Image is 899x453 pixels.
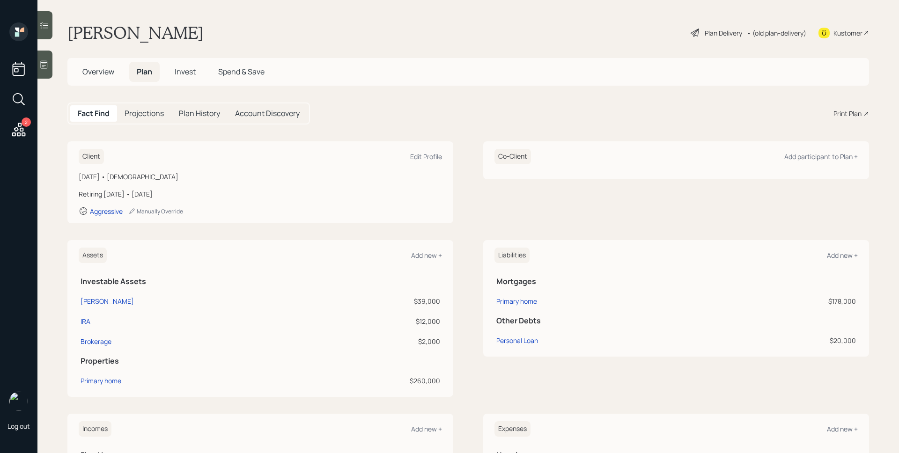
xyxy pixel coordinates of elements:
div: $2,000 [308,336,440,346]
div: • (old plan-delivery) [747,28,806,38]
div: IRA [81,316,90,326]
img: james-distasi-headshot.png [9,392,28,410]
div: Add new + [827,251,858,260]
h6: Assets [79,248,107,263]
h6: Co-Client [494,149,531,164]
span: Plan [137,66,152,77]
div: Brokerage [81,336,111,346]
div: 2 [22,117,31,127]
div: [PERSON_NAME] [81,296,134,306]
div: Add participant to Plan + [784,152,858,161]
div: Primary home [81,376,121,386]
div: Add new + [411,424,442,433]
h5: Fact Find [78,109,110,118]
span: Spend & Save [218,66,265,77]
h5: Investable Assets [81,277,440,286]
div: $260,000 [308,376,440,386]
div: Plan Delivery [705,28,742,38]
h6: Liabilities [494,248,530,263]
h5: Properties [81,357,440,365]
div: [DATE] • [DEMOGRAPHIC_DATA] [79,172,442,182]
div: Add new + [411,251,442,260]
div: Primary home [496,296,537,306]
div: $12,000 [308,316,440,326]
div: Add new + [827,424,858,433]
div: Retiring [DATE] • [DATE] [79,189,442,199]
h5: Mortgages [496,277,856,286]
div: Print Plan [833,109,862,118]
div: Aggressive [90,207,123,216]
h5: Other Debts [496,316,856,325]
h5: Account Discovery [235,109,300,118]
h6: Expenses [494,421,531,437]
div: $178,000 [711,296,856,306]
div: Edit Profile [410,152,442,161]
div: $39,000 [308,296,440,306]
h1: [PERSON_NAME] [67,22,204,43]
span: Overview [82,66,114,77]
div: Kustomer [833,28,862,38]
h6: Incomes [79,421,111,437]
div: Personal Loan [496,336,538,345]
span: Invest [175,66,196,77]
div: Log out [7,422,30,431]
h5: Plan History [179,109,220,118]
div: Manually Override [128,207,183,215]
h5: Projections [125,109,164,118]
div: $20,000 [711,336,856,345]
h6: Client [79,149,104,164]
